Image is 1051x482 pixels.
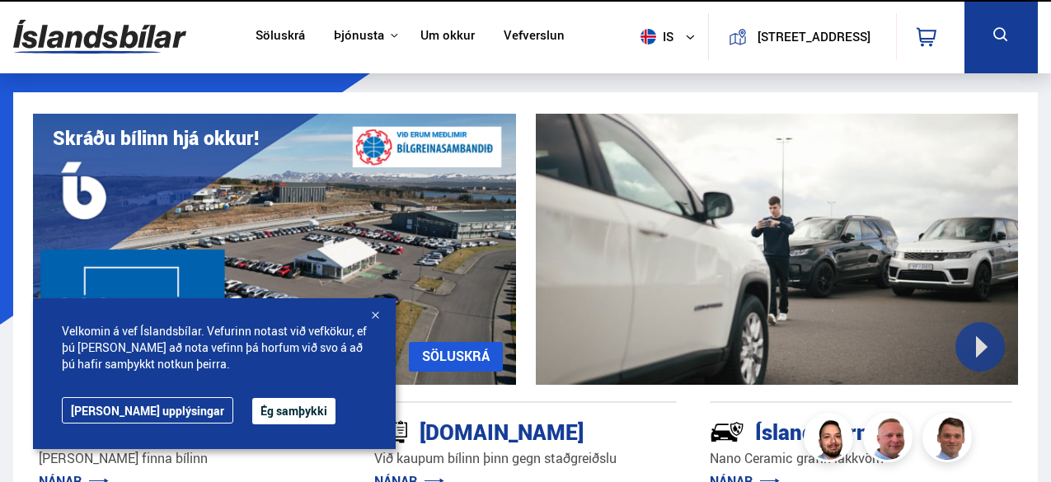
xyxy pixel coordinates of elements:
[62,323,367,372] span: Velkomin á vef Íslandsbílar. Vefurinn notast við vefkökur, ef þú [PERSON_NAME] að nota vefinn þá ...
[33,114,516,385] img: eKx6w-_Home_640_.png
[634,29,675,44] span: is
[640,29,656,44] img: svg+xml;base64,PHN2ZyB4bWxucz0iaHR0cDovL3d3dy53My5vcmcvMjAwMC9zdmciIHdpZHRoPSI1MTIiIGhlaWdodD0iNT...
[256,28,305,45] a: Söluskrá
[504,28,565,45] a: Vefverslun
[13,10,186,63] img: G0Ugv5HjCgRt.svg
[409,342,503,372] a: SÖLUSKRÁ
[866,415,915,465] img: siFngHWaQ9KaOqBr.png
[374,416,618,445] div: [DOMAIN_NAME]
[374,449,677,468] p: Við kaupum bílinn þinn gegn staðgreiðslu
[62,397,233,424] a: [PERSON_NAME] upplýsingar
[53,127,259,149] h1: Skráðu bílinn hjá okkur!
[710,414,744,449] img: -Svtn6bYgwAsiwNX.svg
[334,28,384,44] button: Þjónusta
[420,28,475,45] a: Um okkur
[753,30,875,44] button: [STREET_ADDRESS]
[925,415,974,465] img: FbJEzSuNWCJXmdc-.webp
[710,449,1012,468] p: Nano Ceramic grafín lakkvörn
[634,12,708,61] button: is
[806,415,856,465] img: nhp88E3Fdnt1Opn2.png
[39,449,341,468] p: [PERSON_NAME] finna bílinn
[718,13,886,60] a: [STREET_ADDRESS]
[252,398,335,424] button: Ég samþykki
